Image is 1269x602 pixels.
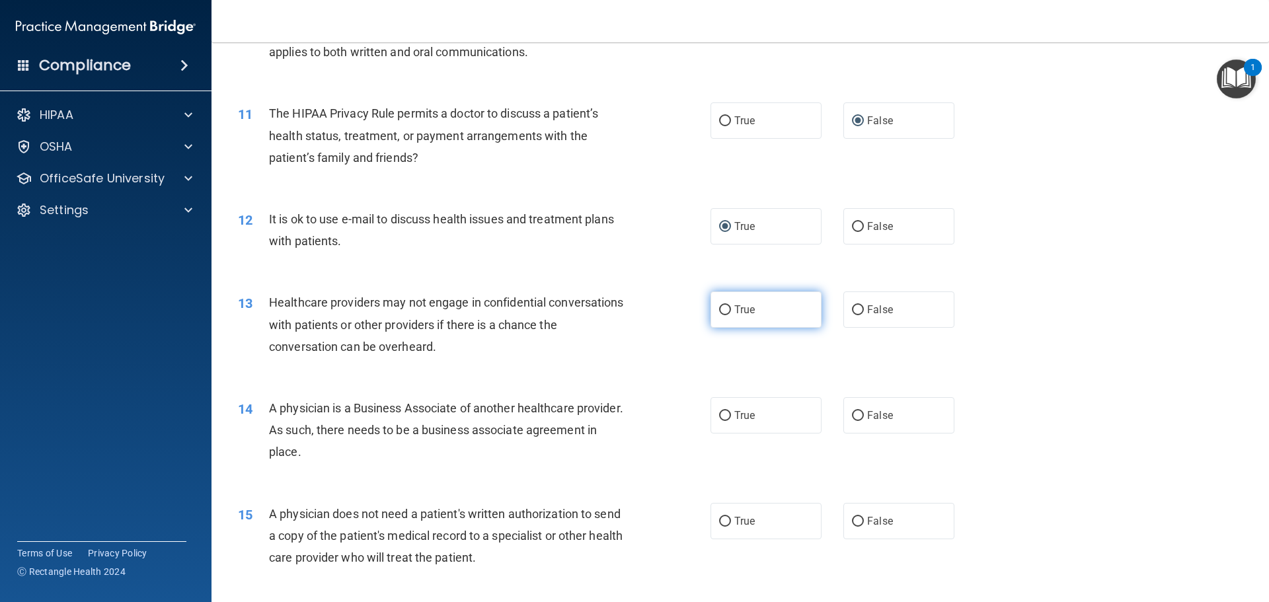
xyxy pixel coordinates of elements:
[17,546,72,560] a: Terms of Use
[867,220,893,233] span: False
[719,305,731,315] input: True
[17,565,126,578] span: Ⓒ Rectangle Health 2024
[40,170,165,186] p: OfficeSafe University
[269,295,624,353] span: Healthcare providers may not engage in confidential conversations with patients or other provider...
[719,411,731,421] input: True
[719,116,731,126] input: True
[39,56,131,75] h4: Compliance
[734,303,755,316] span: True
[1250,67,1255,85] div: 1
[16,14,196,40] img: PMB logo
[734,515,755,527] span: True
[734,114,755,127] span: True
[16,202,192,218] a: Settings
[269,212,614,248] span: It is ok to use e-mail to discuss health issues and treatment plans with patients.
[238,106,252,122] span: 11
[852,222,864,232] input: False
[867,303,893,316] span: False
[719,517,731,527] input: True
[1217,59,1256,98] button: Open Resource Center, 1 new notification
[40,202,89,218] p: Settings
[734,220,755,233] span: True
[88,546,147,560] a: Privacy Policy
[867,515,893,527] span: False
[16,139,192,155] a: OSHA
[269,106,598,164] span: The HIPAA Privacy Rule permits a doctor to discuss a patient’s health status, treatment, or payme...
[719,222,731,232] input: True
[852,305,864,315] input: False
[238,212,252,228] span: 12
[852,517,864,527] input: False
[238,507,252,523] span: 15
[40,107,73,123] p: HIPAA
[852,116,864,126] input: False
[867,114,893,127] span: False
[238,401,252,417] span: 14
[734,409,755,422] span: True
[238,295,252,311] span: 13
[16,107,192,123] a: HIPAA
[269,401,623,459] span: A physician is a Business Associate of another healthcare provider. As such, there needs to be a ...
[852,411,864,421] input: False
[16,170,192,186] a: OfficeSafe University
[40,139,73,155] p: OSHA
[269,507,623,564] span: A physician does not need a patient's written authorization to send a copy of the patient's medic...
[867,409,893,422] span: False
